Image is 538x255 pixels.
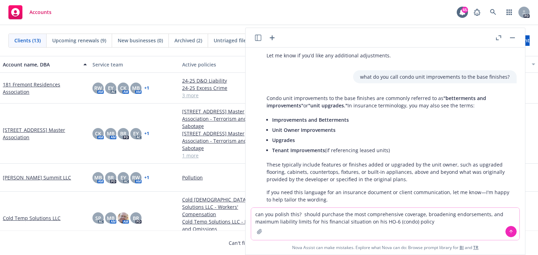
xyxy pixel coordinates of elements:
span: MB [107,130,115,137]
span: Improvements and Betterments [272,116,349,123]
button: Active policies [179,56,269,73]
span: Upgrades [272,137,295,143]
p: If you need this language for an insurance document or client communication, let me know—I'm happ... [267,189,510,203]
a: Search [486,5,500,19]
span: Unit Owner Improvements [272,127,336,133]
span: MB [107,214,115,222]
span: Untriaged files (2) [214,37,256,44]
span: EY [120,174,126,181]
a: Cold [DEMOGRAPHIC_DATA] Solutions LLC - Workers' Compensation [182,196,266,218]
span: CK [120,84,126,92]
img: photo [118,212,129,224]
a: Cold Temp Solutions LLC - Errors and Omissions [182,218,266,233]
a: 24-25 D&O Liability [182,77,266,84]
span: "unit upgrades." [308,102,347,109]
span: Can't find an account? [229,239,309,247]
p: These typically include features or finishes added or upgraded by the unit owner, such as upgrade... [267,161,510,183]
span: New businesses (0) [118,37,163,44]
a: 24-25 Excess Crime [182,84,266,92]
span: CK [95,130,101,137]
button: Service team [90,56,179,73]
a: Report a Bug [470,5,484,19]
span: MB [94,174,102,181]
a: + 1 [144,176,149,180]
div: 65 [462,7,468,13]
a: BI [460,245,464,250]
a: 181 Fremont Residences Association [3,81,87,95]
a: Cold Temp Solutions LLC [3,214,61,222]
a: Accounts [6,2,54,22]
p: Let me know if you’d like any additional adjustments. [267,52,510,59]
a: [STREET_ADDRESS] Master Association - Terrorism and Sabotage [182,108,266,130]
a: 3 more [182,92,266,99]
a: Switch app [502,5,516,19]
span: BR [120,130,126,137]
span: EY [133,130,139,137]
span: Tenant Improvements [272,147,325,154]
span: Nova Assist can make mistakes. Explore what Nova can do: Browse prompt library for and [292,240,478,255]
textarea: can you polish this? should purchase the most comprehensive coverage, broadening endorsements, an... [251,208,519,240]
a: 1 more [182,152,266,159]
a: [PERSON_NAME] Summit LLC [3,174,71,181]
a: Pollution [182,174,266,181]
span: Clients (13) [14,37,41,44]
span: SP [95,214,101,222]
a: TR [473,245,478,250]
p: what do you call condo unit improvements to the base finishes? [360,73,510,80]
div: Account name, DBA [3,61,79,68]
span: RW [94,84,102,92]
span: Accounts [29,9,51,15]
p: Condo unit improvements to the base finishes are commonly referred to as or In insurance terminol... [267,94,510,109]
div: Service team [92,61,177,68]
span: Upcoming renewals (9) [52,37,106,44]
span: RW [132,174,140,181]
a: [STREET_ADDRESS] Master Association - Terrorism and Sabotage [182,130,266,152]
span: EY [108,84,113,92]
a: + 1 [144,86,149,90]
a: [STREET_ADDRESS] Master Association [3,126,87,141]
div: Active policies [182,61,266,68]
a: + 1 [144,132,149,136]
span: BR [133,214,139,222]
span: MB [132,84,140,92]
li: (if referencing leased units) [272,145,510,155]
span: Archived (2) [174,37,202,44]
span: BR [108,174,114,181]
